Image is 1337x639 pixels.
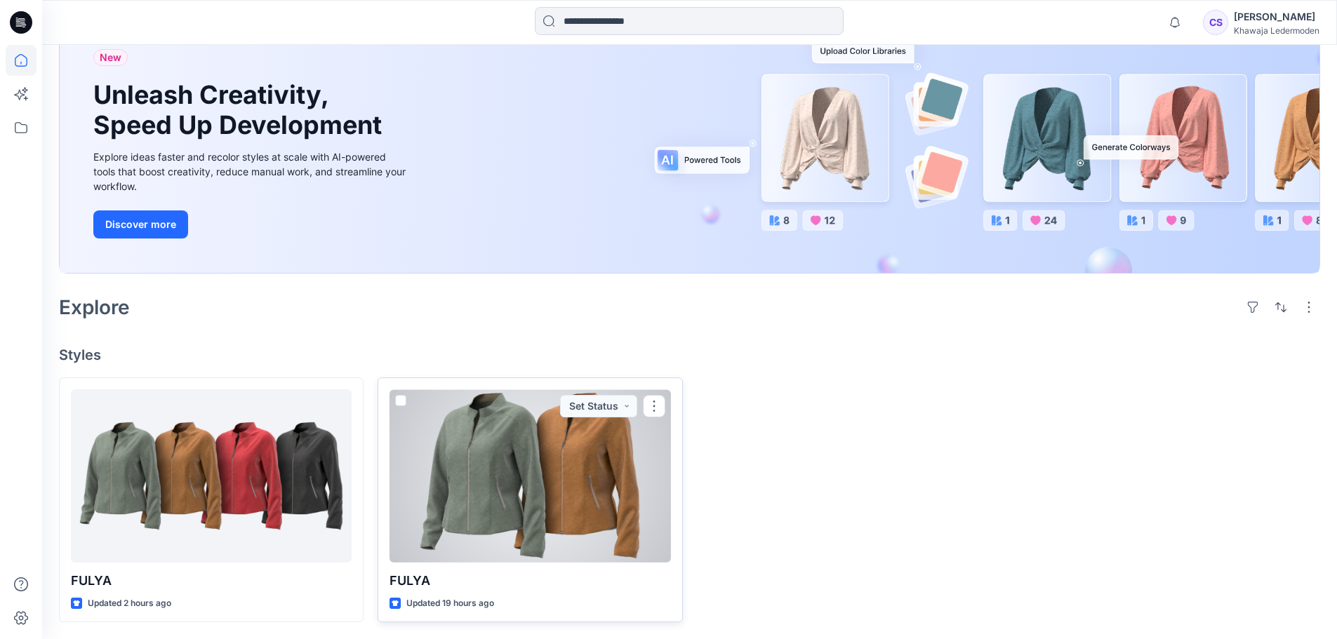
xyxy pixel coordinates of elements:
div: [PERSON_NAME] [1234,8,1319,25]
p: Updated 2 hours ago [88,596,171,611]
a: FULYA [390,389,670,563]
h2: Explore [59,296,130,318]
div: Explore ideas faster and recolor styles at scale with AI-powered tools that boost creativity, red... [93,149,409,194]
a: Discover more [93,210,409,238]
p: FULYA [71,571,352,591]
p: Updated 19 hours ago [406,596,494,611]
div: Khawaja Ledermoden [1234,25,1319,36]
p: FULYA [390,571,670,591]
span: New [100,49,121,66]
h1: Unleash Creativity, Speed Up Development [93,80,388,140]
button: Discover more [93,210,188,238]
a: FULYA [71,389,352,563]
div: CS [1203,10,1228,35]
h4: Styles [59,347,1320,363]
